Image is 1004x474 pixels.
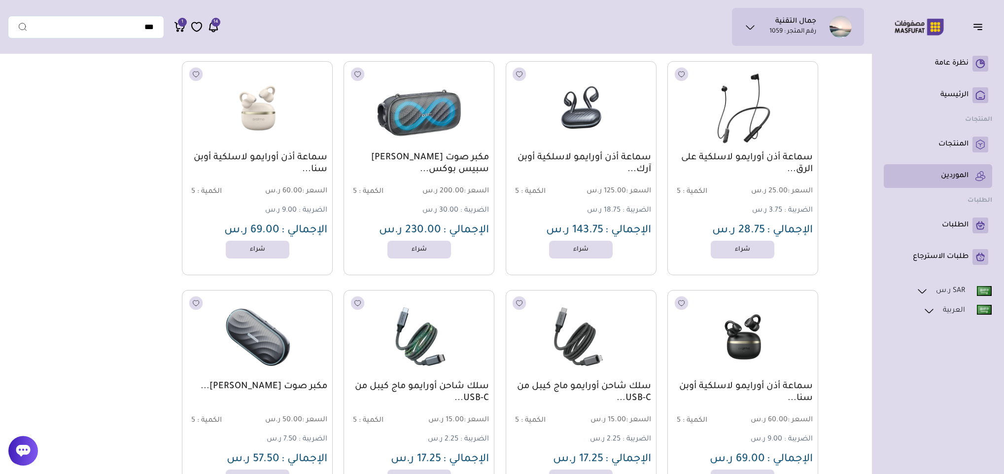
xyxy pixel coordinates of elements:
span: 7.50 ر.س [267,436,297,443]
img: 20250910151428602614.png [673,67,812,149]
span: الكمية : [359,417,383,425]
span: السعر : [302,187,327,195]
a: 1 [174,21,186,33]
span: الضريبة : [623,207,651,215]
span: 5 [515,417,519,425]
strong: المنتجات [965,116,992,123]
span: 15.00 ر.س [420,416,489,425]
span: 14 [213,18,218,27]
span: 5 [677,188,681,196]
h1: جمال التقنية [775,17,816,27]
a: شراء [226,241,289,258]
img: جمال التقنية [830,16,852,38]
p: رقم المتجر : 1059 [769,27,816,37]
p: الموردين [941,171,969,181]
a: المنتجات [888,137,988,152]
span: 3.75 ر.س [752,207,782,215]
img: 20250910151406478685.png [188,67,327,149]
span: 5 [515,188,519,196]
a: مكبر صوت [PERSON_NAME]... [187,381,327,393]
span: 5 [353,417,357,425]
span: الضريبة : [460,207,489,215]
span: الكمية : [521,188,546,196]
span: الكمية : [683,417,707,425]
span: الإجمالي : [605,225,651,237]
span: 5 [353,188,357,196]
span: 5 [191,417,195,425]
span: السعر : [788,187,813,195]
span: الضريبة : [460,436,489,443]
span: الكمية : [359,188,383,196]
p: نظرة عامة [935,59,969,69]
span: 15.00 ر.س [582,416,651,425]
a: سلك شاحن أورايمو ماج كيبل من USB-C... [511,381,651,404]
img: 20250910151320750097.png [349,295,488,378]
span: الإجمالي : [281,225,327,237]
a: سماعة أذن أورايمو لاسلكية أوبن آرك... [511,152,651,176]
span: السعر : [302,416,327,424]
span: الكمية : [197,188,222,196]
span: الإجمالي : [605,454,651,466]
span: الضريبة : [299,436,327,443]
img: 2025-09-10-68c1aa3f1323b.png [349,67,488,149]
span: السعر : [464,416,489,424]
span: 50.00 ر.س [258,416,327,425]
span: الإجمالي : [767,225,813,237]
span: الضريبة : [784,207,813,215]
a: شراء [549,241,613,258]
a: SAR ر.س [916,285,992,297]
span: الكمية : [521,417,546,425]
p: الطلبات [942,220,969,230]
a: الموردين [888,168,988,184]
img: Eng [977,286,992,296]
a: مكبر صوت [PERSON_NAME] سبيس بوكس... [349,152,489,176]
a: شراء [387,241,451,258]
a: شراء [711,241,774,258]
a: سماعة أذن أورايمو لاسلكية أوبن سنا... [187,152,327,176]
span: 5 [677,417,681,425]
a: سماعة أذن أورايمو لاسلكية على الرق... [673,152,813,176]
span: 143.75 ر.س [546,225,603,237]
span: السعر : [626,187,651,195]
span: 60.00 ر.س [258,187,327,196]
p: المنتجات [938,140,969,149]
img: 20250910151310390997.png [188,295,327,378]
span: 1 [181,18,183,27]
span: الضريبة : [299,207,327,215]
img: 20250910151332802120.png [512,295,651,378]
span: الكمية : [683,188,707,196]
span: الإجمالي : [443,454,489,466]
span: 9.00 ر.س [265,207,297,215]
span: السعر : [464,187,489,195]
img: Logo [888,17,951,36]
span: 9.00 ر.س [751,436,782,443]
span: السعر : [626,416,651,424]
span: الضريبة : [784,436,813,443]
span: الكمية : [197,417,222,425]
span: 69.00 ر.س [710,454,765,466]
span: السعر : [788,416,813,424]
a: العربية [923,304,992,317]
span: 25.00 ر.س [744,187,813,196]
span: 17.25 ر.س [391,454,441,466]
span: 69.00 ر.س [224,225,279,237]
span: الإجمالي : [281,454,327,466]
a: سماعة أذن أورايمو لاسلكية أوبن سنا... [673,381,813,404]
span: الإجمالي : [767,454,813,466]
img: 20250910151337750501.png [673,295,812,378]
span: 5 [191,188,195,196]
span: 17.25 ر.س [553,454,603,466]
a: الطلبات [888,218,988,233]
a: طلبات الاسترجاع [888,249,988,265]
span: الإجمالي : [443,225,489,237]
strong: الطلبات [968,197,992,204]
a: الرئيسية [888,87,988,103]
span: 28.75 ر.س [712,225,765,237]
a: 14 [208,21,219,33]
a: نظرة عامة [888,56,988,72]
span: الضريبة : [623,436,651,443]
span: 2.25 ر.س [590,436,621,443]
span: 2.25 ر.س [428,436,458,443]
span: 60.00 ر.س [744,416,813,425]
span: 200.00 ر.س [420,187,489,196]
